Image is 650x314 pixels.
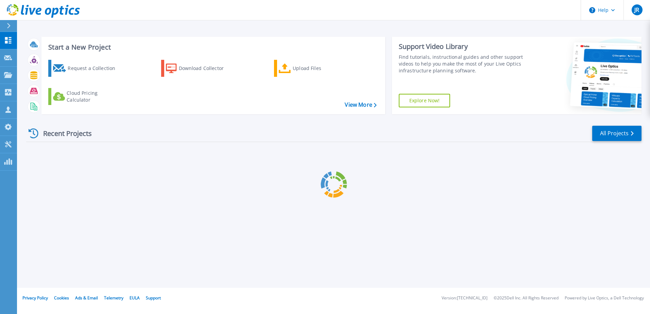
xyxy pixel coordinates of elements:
a: All Projects [592,126,642,141]
div: Recent Projects [26,125,101,142]
a: EULA [130,295,140,301]
div: Find tutorials, instructional guides and other support videos to help you make the most of your L... [399,54,526,74]
a: Telemetry [104,295,123,301]
h3: Start a New Project [48,43,376,51]
span: JR [634,7,639,13]
a: Request a Collection [48,60,124,77]
div: Download Collector [179,62,233,75]
a: Support [146,295,161,301]
a: Privacy Policy [22,295,48,301]
a: Cookies [54,295,69,301]
a: Upload Files [274,60,350,77]
div: Support Video Library [399,42,526,51]
li: Powered by Live Optics, a Dell Technology [565,296,644,300]
li: © 2025 Dell Inc. All Rights Reserved [494,296,559,300]
a: Ads & Email [75,295,98,301]
div: Upload Files [293,62,347,75]
div: Request a Collection [68,62,122,75]
div: Cloud Pricing Calculator [67,90,121,103]
li: Version: [TECHNICAL_ID] [442,296,487,300]
a: Cloud Pricing Calculator [48,88,124,105]
a: View More [345,102,376,108]
a: Explore Now! [399,94,450,107]
a: Download Collector [161,60,237,77]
